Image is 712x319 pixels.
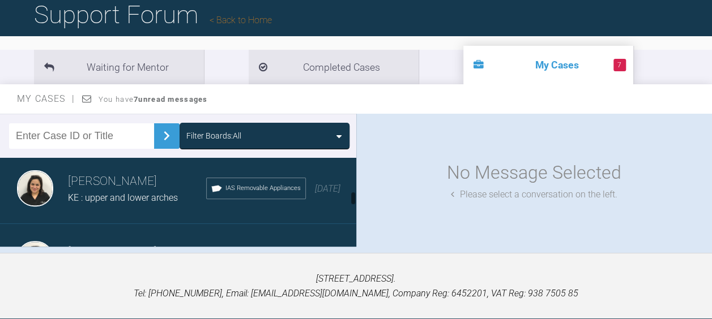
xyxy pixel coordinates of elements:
[210,15,272,25] a: Back to Home
[99,95,208,104] span: You have
[68,172,206,191] h3: [PERSON_NAME]
[463,46,633,84] li: My Cases
[34,50,204,84] li: Waiting for Mentor
[17,241,53,277] img: Swati Anand
[451,187,617,202] div: Please select a conversation on the left.
[17,170,53,206] img: Swati Anand
[447,158,621,187] div: No Message Selected
[68,243,238,262] h3: [PERSON_NAME]
[613,59,626,71] span: 7
[68,192,178,203] span: KE : upper and lower arches
[225,183,301,193] span: IAS Removable Appliances
[186,130,241,142] div: Filter Boards: All
[9,123,154,149] input: Enter Case ID or Title
[134,95,207,104] strong: 7 unread messages
[315,183,340,194] span: [DATE]
[18,271,694,300] p: [STREET_ADDRESS]. Tel: [PHONE_NUMBER], Email: [EMAIL_ADDRESS][DOMAIN_NAME], Company Reg: 6452201,...
[249,50,419,84] li: Completed Cases
[157,127,176,145] img: chevronRight.28bd32b0.svg
[17,93,75,104] span: My Cases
